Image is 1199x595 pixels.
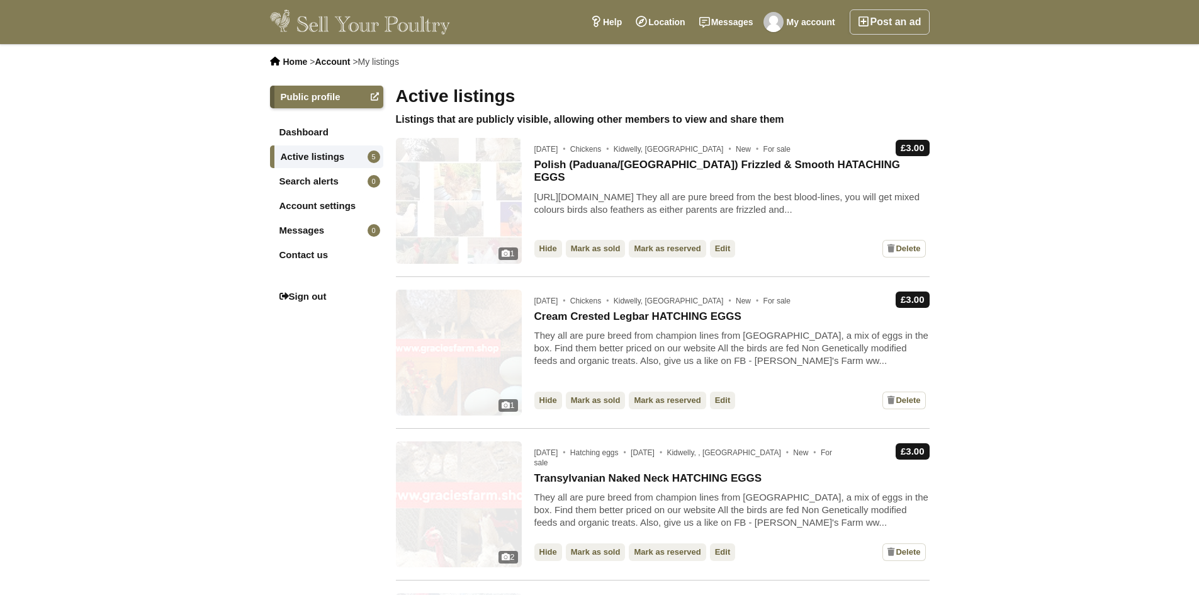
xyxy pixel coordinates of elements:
[368,150,380,163] span: 5
[896,140,930,156] div: £3.00
[534,392,562,409] a: Hide
[631,448,665,457] span: [DATE]
[760,9,842,35] a: My account
[270,145,383,168] a: Active listings5
[396,441,522,567] a: 2
[566,543,626,561] a: Mark as sold
[763,12,784,32] img: Gracie's Farm
[882,392,925,409] a: Delete
[315,57,350,67] a: Account
[882,543,925,561] a: Delete
[270,219,383,242] a: Messages0
[534,240,562,258] a: Hide
[583,9,629,35] a: Help
[710,240,736,258] a: Edit
[710,543,736,561] a: Edit
[396,441,522,567] img: Transylvanian Naked Neck HATCHING EGGS
[534,448,568,457] span: [DATE]
[736,297,761,305] span: New
[692,9,760,35] a: Messages
[534,543,562,561] a: Hide
[534,159,930,184] a: Polish (Paduana/[GEOGRAPHIC_DATA]) Frizzled & Smooth HATACHING EGGS
[534,329,930,367] div: They all are pure breed from champion lines from [GEOGRAPHIC_DATA], a mix of eggs in the box. Fin...
[270,86,383,108] a: Public profile
[534,191,930,216] div: [URL][DOMAIN_NAME] They all are pure breed from the best blood-lines, you will get mixed colours ...
[396,138,522,264] a: 1
[534,297,568,305] span: [DATE]
[566,392,626,409] a: Mark as sold
[566,240,626,258] a: Mark as sold
[498,551,517,564] div: 2
[283,57,308,67] a: Home
[736,145,761,154] span: New
[570,145,612,154] span: Chickens
[270,9,451,35] img: Sell Your Poultry
[534,310,741,323] a: Cream Crested Legbar HATCHING EGGS
[882,240,925,258] a: Delete
[629,9,692,35] a: Location
[793,448,818,457] span: New
[570,297,612,305] span: Chickens
[629,543,706,561] a: Mark as reserved
[850,9,930,35] a: Post an ad
[310,57,350,67] li: >
[270,121,383,144] a: Dashboard
[396,290,522,416] img: Cream Crested Legbar HATCHING EGGS
[896,443,930,460] div: £3.00
[629,240,706,258] a: Mark as reserved
[667,448,791,457] span: Kidwelly, , [GEOGRAPHIC_DATA]
[629,392,706,409] a: Mark as reserved
[498,247,517,260] div: 1
[498,399,517,412] div: 1
[368,175,380,188] span: 0
[614,297,734,305] span: Kidwelly, [GEOGRAPHIC_DATA]
[396,138,522,264] img: Polish (Paduana/Padua) Frizzled & Smooth HATACHING EGGS
[358,57,399,67] span: My listings
[534,448,832,467] span: For sale
[270,285,383,308] a: Sign out
[763,145,791,154] span: For sale
[570,448,629,457] span: Hatching eggs
[396,86,930,107] h1: Active listings
[614,145,734,154] span: Kidwelly, [GEOGRAPHIC_DATA]
[710,392,736,409] a: Edit
[534,472,762,485] a: Transylvanian Naked Neck HATCHING EGGS
[270,170,383,193] a: Search alerts0
[270,195,383,217] a: Account settings
[270,244,383,266] a: Contact us
[763,297,791,305] span: For sale
[396,113,930,125] h2: Listings that are publicly visible, allowing other members to view and share them
[896,292,930,308] div: £3.00
[534,491,930,529] div: They all are pure breed from champion lines from [GEOGRAPHIC_DATA], a mix of eggs in the box. Fin...
[352,57,399,67] li: >
[534,145,568,154] span: [DATE]
[396,290,522,416] a: 1
[368,224,380,237] span: 0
